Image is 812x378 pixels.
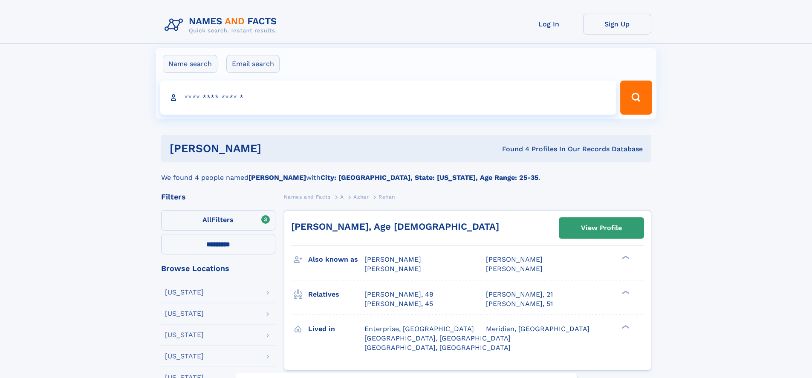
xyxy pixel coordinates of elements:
div: ❯ [620,324,630,329]
a: Azhar [353,191,369,202]
div: ❯ [620,255,630,260]
b: [PERSON_NAME] [249,173,306,182]
div: [US_STATE] [165,289,204,296]
span: [PERSON_NAME] [364,255,421,263]
a: View Profile [559,218,644,238]
span: Rehan [379,194,395,200]
div: [US_STATE] [165,353,204,360]
span: [PERSON_NAME] [486,255,543,263]
span: [PERSON_NAME] [364,265,421,273]
div: ❯ [620,289,630,295]
div: [US_STATE] [165,310,204,317]
label: Filters [161,210,275,231]
a: [PERSON_NAME], 49 [364,290,433,299]
a: Log In [515,14,583,35]
a: [PERSON_NAME], 45 [364,299,433,309]
a: A [340,191,344,202]
input: search input [160,81,617,115]
b: City: [GEOGRAPHIC_DATA], State: [US_STATE], Age Range: 25-35 [321,173,538,182]
div: [US_STATE] [165,332,204,338]
h3: Lived in [308,322,364,336]
h1: [PERSON_NAME] [170,143,382,154]
h3: Relatives [308,287,364,302]
span: Enterprise, [GEOGRAPHIC_DATA] [364,325,474,333]
span: Azhar [353,194,369,200]
span: [PERSON_NAME] [486,265,543,273]
a: Sign Up [583,14,651,35]
div: Filters [161,193,275,201]
div: View Profile [581,218,622,238]
span: A [340,194,344,200]
span: Meridian, [GEOGRAPHIC_DATA] [486,325,589,333]
a: Names and Facts [284,191,331,202]
span: [GEOGRAPHIC_DATA], [GEOGRAPHIC_DATA] [364,343,511,352]
label: Name search [163,55,217,73]
button: Search Button [620,81,652,115]
div: We found 4 people named with . [161,162,651,183]
div: Found 4 Profiles In Our Records Database [381,144,643,154]
label: Email search [226,55,280,73]
span: [GEOGRAPHIC_DATA], [GEOGRAPHIC_DATA] [364,334,511,342]
div: Browse Locations [161,265,275,272]
a: [PERSON_NAME], 21 [486,290,553,299]
span: All [202,216,211,224]
a: [PERSON_NAME], Age [DEMOGRAPHIC_DATA] [291,221,499,232]
a: [PERSON_NAME], 51 [486,299,553,309]
h3: Also known as [308,252,364,267]
img: Logo Names and Facts [161,14,284,37]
